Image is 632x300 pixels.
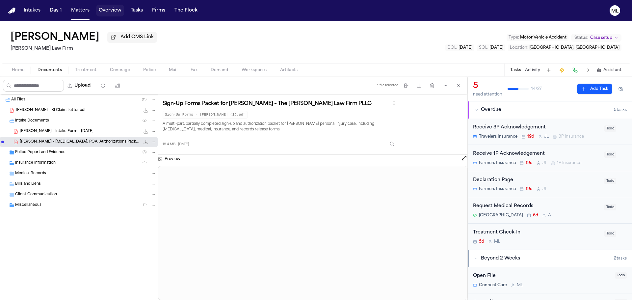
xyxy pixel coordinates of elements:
div: Declaration Page [473,177,600,184]
button: Tasks [510,68,521,73]
div: need attention [473,92,502,97]
span: ( 3 ) [143,150,146,154]
span: [PERSON_NAME] - BI Claim Letter.pdf [16,108,86,113]
span: [DATE] [489,46,503,50]
span: Todo [604,231,616,237]
span: 19d [527,134,534,139]
p: A multi-part, partially completed sign-up and authorization packet for [PERSON_NAME] personal inj... [163,121,398,133]
span: Client Communication [15,192,57,198]
button: Open preview [461,155,467,163]
h3: Sign-Up Forms Packet for [PERSON_NAME] – The [PERSON_NAME] Law Firm PLLC [163,100,371,107]
span: Todo [604,151,616,158]
button: Download J. Gonzalez - Intake Form - 8.7.25 [143,128,149,135]
div: Treatment Check-In [473,229,600,236]
span: All Files [11,97,25,103]
button: Day 1 [47,5,65,16]
div: Open File [473,272,611,280]
span: 19d [526,186,533,192]
button: Firms [149,5,168,16]
h3: Preview [165,156,180,162]
div: Open task: Declaration Page [468,171,632,198]
span: Add CMS Link [120,34,154,41]
span: Miscellaneous [15,203,41,208]
div: 5 [473,81,502,91]
div: Open task: Receive 1P Acknowledgement [468,145,632,171]
span: Type : [509,36,519,40]
iframe: J. Gonzalez - Retainer, POA, Authorizations Packet - 8.7.25 [158,166,467,300]
span: 14 / 27 [531,86,542,92]
span: Todo [615,272,627,279]
button: Intakes [21,5,43,16]
span: 19d [526,160,533,166]
span: ConnectiCare [479,283,507,288]
img: Finch Logo [8,8,16,14]
span: Beyond 2 Weeks [481,255,520,262]
h2: [PERSON_NAME] Law Firm [11,45,157,53]
span: Mail [169,68,177,73]
button: The Flock [172,5,200,16]
span: 5d [479,239,484,244]
span: Intake Documents [15,118,49,124]
button: Edit SOL: 2028-08-06 [477,44,505,51]
span: 1P Insurance [557,160,581,166]
button: Overdue5tasks [468,101,632,119]
span: [GEOGRAPHIC_DATA] [479,213,523,218]
span: Location : [510,46,528,50]
button: Download J. Gonzalez - Retainer, POA, Authorizations Packet - 8.7.25 [143,139,149,145]
button: Change status from Case setup [571,34,621,42]
span: Demand [211,68,228,73]
input: Search files [3,80,64,92]
span: J L [542,186,547,192]
span: Bills and Liens [15,181,41,187]
span: [PERSON_NAME] - [MEDICAL_DATA], POA, Authorizations Packet - [DATE] [20,139,140,145]
span: M L [494,239,500,244]
span: Case setup [590,35,612,41]
button: Matters [68,5,92,16]
a: Overview [96,5,124,16]
span: Overdue [481,107,501,113]
button: Hide completed tasks (⌘⇧H) [615,84,627,94]
button: Inspect [386,138,398,150]
span: 6d [533,213,538,218]
span: 3P Insurance [559,134,584,139]
span: [DATE] [178,142,189,147]
span: Police Report and Evidence [15,150,66,155]
span: 5 task s [614,107,627,113]
span: J L [544,134,549,139]
span: Workspaces [242,68,267,73]
span: Treatment [75,68,97,73]
code: Sign-Up Forms - [PERSON_NAME] (1).pdf [163,111,248,119]
span: [PERSON_NAME] - Intake Form - [DATE] [20,129,93,134]
span: A [548,213,551,218]
span: Coverage [110,68,130,73]
span: Fax [191,68,197,73]
button: Beyond 2 Weeks2tasks [468,250,632,267]
div: Request Medical Records [473,203,600,210]
button: Create Immediate Task [557,66,566,75]
button: Add Task [544,66,553,75]
div: Open task: Request Medical Records [468,197,632,224]
span: 2 task s [614,256,627,261]
div: Open task: Open File [468,267,632,293]
span: Police [143,68,156,73]
div: Receive 1P Acknowledgement [473,150,600,158]
button: Add CMS Link [107,32,157,42]
button: Download J. Gonzalez - BI Claim Letter.pdf [143,107,149,114]
span: Home [12,68,24,73]
button: Make a Call [570,66,580,75]
span: ( 11 ) [142,98,146,101]
span: Farmers Insurance [479,160,516,166]
span: 18.4 MB [163,142,175,147]
h1: [PERSON_NAME] [11,32,99,43]
span: Farmers Insurance [479,186,516,192]
button: Tasks [128,5,145,16]
text: ML [611,9,619,14]
span: Documents [38,68,62,73]
span: Artifacts [280,68,298,73]
div: Receive 3P Acknowledgement [473,124,600,131]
